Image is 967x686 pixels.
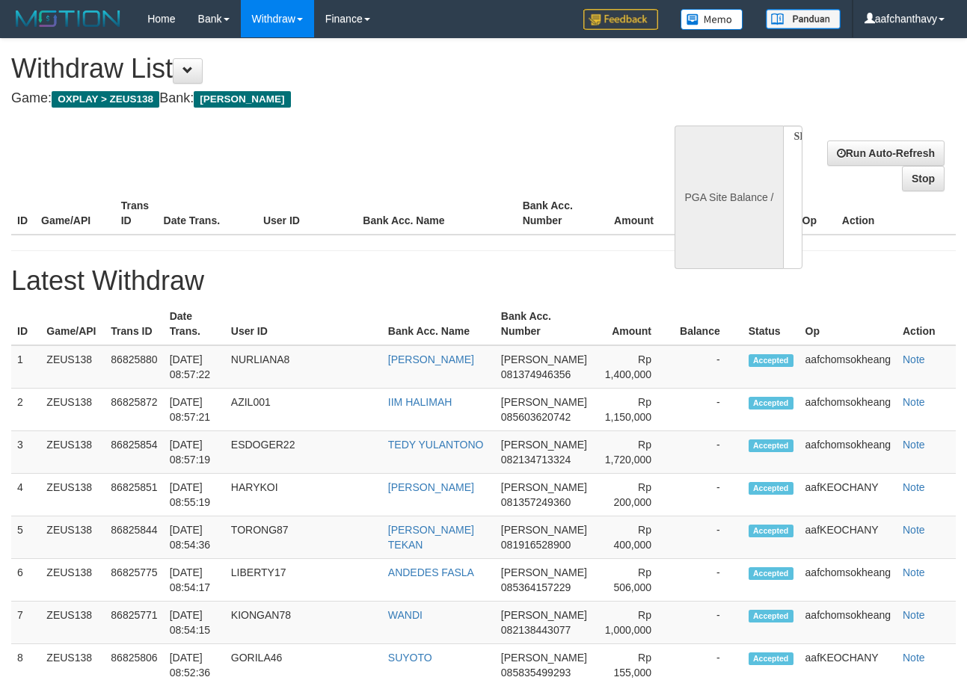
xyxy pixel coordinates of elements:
[749,525,793,537] span: Accepted
[11,602,40,644] td: 7
[225,559,382,602] td: LIBERTY17
[11,54,630,84] h1: Withdraw List
[743,303,799,345] th: Status
[593,389,674,431] td: Rp 1,150,000
[903,566,925,578] a: Note
[164,516,225,559] td: [DATE] 08:54:36
[593,559,674,602] td: Rp 506,000
[501,609,587,621] span: [PERSON_NAME]
[501,581,571,593] span: 085364157229
[799,431,897,474] td: aafchomsokheang
[164,474,225,516] td: [DATE] 08:55:19
[903,652,925,664] a: Note
[749,482,793,495] span: Accepted
[225,303,382,345] th: User ID
[164,431,225,474] td: [DATE] 08:57:19
[593,431,674,474] td: Rp 1,720,000
[225,474,382,516] td: HARYKOI
[11,431,40,474] td: 3
[11,345,40,389] td: 1
[674,474,743,516] td: -
[164,345,225,389] td: [DATE] 08:57:22
[799,559,897,602] td: aafchomsokheang
[501,368,571,380] span: 081374946356
[40,474,105,516] td: ZEUS138
[501,524,587,536] span: [PERSON_NAME]
[593,516,674,559] td: Rp 400,000
[105,345,163,389] td: 86825880
[105,559,163,602] td: 86825775
[164,602,225,644] td: [DATE] 08:54:15
[11,266,956,296] h1: Latest Withdraw
[388,439,484,451] a: TEDY YULANTONO
[105,389,163,431] td: 86825872
[796,192,836,235] th: Op
[903,353,925,365] a: Note
[388,353,474,365] a: [PERSON_NAME]
[674,345,743,389] td: -
[495,303,593,345] th: Bank Acc. Number
[501,652,587,664] span: [PERSON_NAME]
[903,524,925,536] a: Note
[164,559,225,602] td: [DATE] 08:54:17
[675,126,782,269] div: PGA Site Balance /
[596,192,676,235] th: Amount
[11,7,125,30] img: MOTION_logo.png
[903,439,925,451] a: Note
[501,481,587,493] span: [PERSON_NAME]
[105,474,163,516] td: 86825851
[164,303,225,345] th: Date Trans.
[388,396,452,408] a: IIM HALIMAH
[225,431,382,474] td: ESDOGER22
[501,539,571,551] span: 081916528900
[357,192,516,235] th: Bank Acc. Name
[194,91,290,108] span: [PERSON_NAME]
[903,609,925,621] a: Note
[105,431,163,474] td: 86825854
[115,192,158,235] th: Trans ID
[225,389,382,431] td: AZIL001
[105,602,163,644] td: 86825771
[40,431,105,474] td: ZEUS138
[674,602,743,644] td: -
[52,91,159,108] span: OXPLAY > ZEUS138
[158,192,257,235] th: Date Trans.
[501,667,571,679] span: 085835499293
[40,303,105,345] th: Game/API
[11,389,40,431] td: 2
[903,481,925,493] a: Note
[749,397,793,410] span: Accepted
[501,396,587,408] span: [PERSON_NAME]
[749,652,793,665] span: Accepted
[382,303,495,345] th: Bank Acc. Name
[517,192,597,235] th: Bank Acc. Number
[501,353,587,365] span: [PERSON_NAME]
[799,602,897,644] td: aafchomsokheang
[11,559,40,602] td: 6
[583,9,658,30] img: Feedback.jpg
[11,91,630,106] h4: Game: Bank:
[388,566,474,578] a: ANDEDES FASLA
[225,516,382,559] td: TORONG87
[674,431,743,474] td: -
[799,474,897,516] td: aafKEOCHANY
[105,303,163,345] th: Trans ID
[902,166,945,191] a: Stop
[903,396,925,408] a: Note
[35,192,115,235] th: Game/API
[257,192,357,235] th: User ID
[799,303,897,345] th: Op
[225,345,382,389] td: NURLIANA8
[674,559,743,602] td: -
[11,474,40,516] td: 4
[501,454,571,466] span: 082134713324
[593,474,674,516] td: Rp 200,000
[105,516,163,559] td: 86825844
[11,303,40,345] th: ID
[799,389,897,431] td: aafchomsokheang
[897,303,956,345] th: Action
[11,192,35,235] th: ID
[40,602,105,644] td: ZEUS138
[40,559,105,602] td: ZEUS138
[593,602,674,644] td: Rp 1,000,000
